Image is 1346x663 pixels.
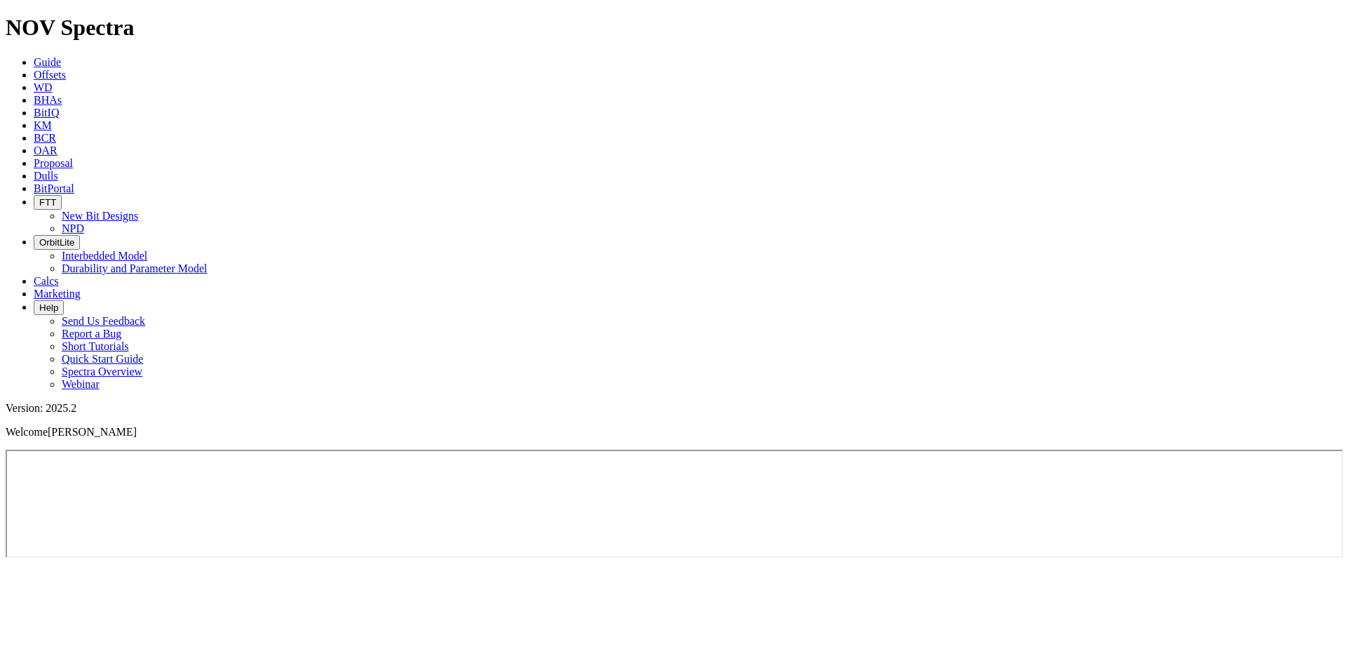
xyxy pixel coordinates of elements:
a: KM [34,119,52,131]
div: Version: 2025.2 [6,402,1340,415]
h1: NOV Spectra [6,15,1340,41]
button: Help [34,300,64,315]
a: Spectra Overview [62,366,142,377]
a: Send Us Feedback [62,315,145,327]
a: Proposal [34,157,73,169]
button: OrbitLite [34,235,80,250]
p: Welcome [6,426,1340,438]
a: Durability and Parameter Model [62,262,208,274]
a: BHAs [34,94,62,106]
span: FTT [39,197,56,208]
a: Dulls [34,170,58,182]
a: BCR [34,132,56,144]
a: Webinar [62,378,100,390]
a: NPD [62,222,84,234]
a: Marketing [34,288,81,300]
a: WD [34,81,53,93]
a: OAR [34,145,57,156]
a: Short Tutorials [62,340,129,352]
a: Quick Start Guide [62,353,143,365]
a: Interbedded Model [62,250,147,262]
span: [PERSON_NAME] [48,426,137,438]
a: Offsets [34,69,66,81]
a: Report a Bug [62,328,121,340]
a: BitIQ [34,107,59,119]
a: New Bit Designs [62,210,138,222]
span: Help [39,302,58,313]
a: Calcs [34,275,59,287]
span: OrbitLite [39,237,74,248]
a: BitPortal [34,182,74,194]
button: FTT [34,195,62,210]
a: Guide [34,56,61,68]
